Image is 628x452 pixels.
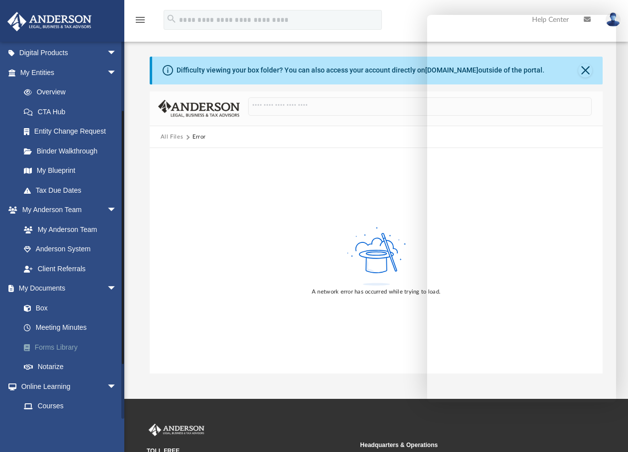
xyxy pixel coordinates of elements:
[606,12,621,27] img: User Pic
[425,66,478,74] a: [DOMAIN_NAME]
[134,19,146,26] a: menu
[14,180,132,200] a: Tax Due Dates
[14,82,132,102] a: Overview
[107,43,127,64] span: arrow_drop_down
[14,161,127,181] a: My Blueprint
[312,288,441,297] div: A network error has occurred while trying to load.
[166,13,177,24] i: search
[14,298,127,318] a: Box
[14,416,122,436] a: Video Training
[14,259,127,279] a: Client Referrals
[7,63,132,82] a: My Entitiesarrow_drop_down
[107,200,127,221] span: arrow_drop_down
[107,63,127,83] span: arrow_drop_down
[248,97,592,116] input: Search files and folders
[192,133,205,142] div: Error
[14,396,127,416] a: Courses
[14,357,132,377] a: Notarize
[7,279,132,299] a: My Documentsarrow_drop_down
[107,377,127,397] span: arrow_drop_down
[177,65,544,75] div: Difficulty viewing your box folder? You can also access your account directly on outside of the p...
[4,12,94,31] img: Anderson Advisors Platinum Portal
[7,43,132,63] a: Digital Productsarrow_drop_down
[134,14,146,26] i: menu
[14,239,127,259] a: Anderson System
[14,122,132,142] a: Entity Change Request
[14,220,122,239] a: My Anderson Team
[7,377,127,396] a: Online Learningarrow_drop_down
[161,133,183,142] button: All Files
[427,15,616,402] iframe: Chat Window
[14,141,132,161] a: Binder Walkthrough
[107,279,127,299] span: arrow_drop_down
[360,441,566,450] small: Headquarters & Operations
[14,102,132,122] a: CTA Hub
[147,424,206,437] img: Anderson Advisors Platinum Portal
[14,337,132,357] a: Forms Library
[7,200,127,220] a: My Anderson Teamarrow_drop_down
[14,318,132,338] a: Meeting Minutes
